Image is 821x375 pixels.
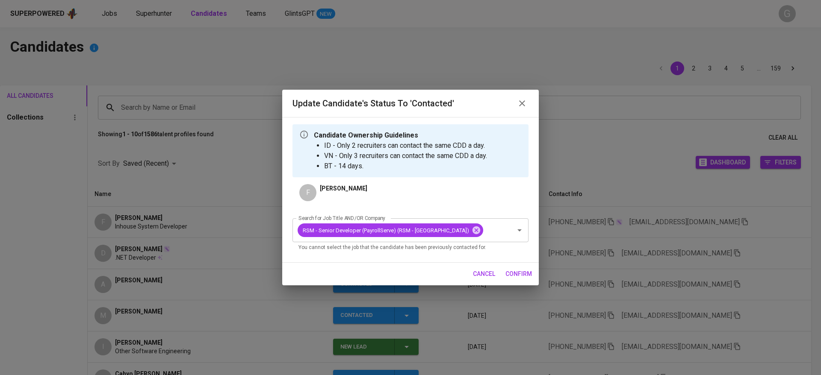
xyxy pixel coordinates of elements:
p: [PERSON_NAME] [320,184,367,193]
p: You cannot select the job that the candidate has been previously contacted for. [298,243,523,252]
button: Open [514,224,526,236]
li: BT - 14 days. [324,161,487,171]
span: RSM - Senior Developer (PayrollServe) (RSM - [GEOGRAPHIC_DATA]) [298,226,474,234]
li: ID - Only 2 recruiters can contact the same CDD a day. [324,141,487,151]
li: VN - Only 3 recruiters can contact the same CDD a day. [324,151,487,161]
p: Candidate Ownership Guidelines [314,130,487,141]
div: RSM - Senior Developer (PayrollServe) (RSM - [GEOGRAPHIC_DATA]) [298,223,483,237]
div: F [299,184,316,201]
h6: Update Candidate's Status to 'Contacted' [292,97,454,110]
span: cancel [473,269,495,279]
button: confirm [502,266,535,282]
span: confirm [505,269,532,279]
button: cancel [470,266,499,282]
